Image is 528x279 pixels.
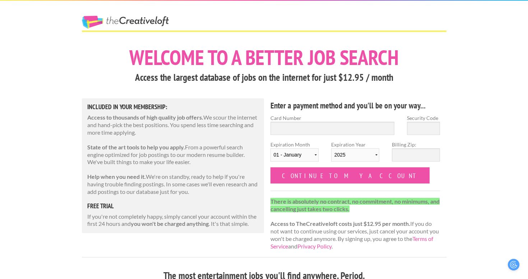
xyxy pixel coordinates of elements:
label: Billing Zip: [392,141,440,148]
label: Security Code [407,114,440,122]
h5: Included in Your Membership: [87,104,259,110]
p: From a powerful search engine optimized for job postings to our modern resume builder. We've buil... [87,144,259,166]
strong: Help when you need it. [87,173,146,180]
a: Terms of Service [270,235,433,250]
p: If you're not completely happy, simply cancel your account within the first 24 hours and . It's t... [87,213,259,228]
a: The Creative Loft [82,16,169,29]
p: We're on standby, ready to help if you're having trouble finding postings. In some cases we'll ev... [87,173,259,195]
strong: Access to TheCreativeloft costs just $12.95 per month. [270,220,410,227]
p: If you do not want to continue using our services, just cancel your account you won't be charged ... [270,198,440,250]
h1: Welcome to a better job search [82,47,446,68]
h4: Enter a payment method and you'll be on your way... [270,100,440,111]
label: Expiration Year [331,141,379,167]
strong: State of the art tools to help you apply. [87,144,185,150]
strong: you won't be charged anything [131,220,209,227]
label: Card Number [270,114,395,122]
input: Continue to my account [270,167,430,183]
select: Expiration Year [331,148,379,162]
a: Privacy Policy [297,243,332,250]
h5: free trial [87,203,259,209]
p: We scour the internet and hand-pick the best positions. You spend less time searching and more ti... [87,114,259,136]
strong: There is absolutely no contract, no commitment, no minimums, and cancelling just takes two clicks. [270,198,440,212]
label: Expiration Month [270,141,319,167]
select: Expiration Month [270,148,319,162]
strong: Access to thousands of high quality job offers. [87,114,203,121]
h3: Access the largest database of jobs on the internet for just $12.95 / month [82,71,446,84]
